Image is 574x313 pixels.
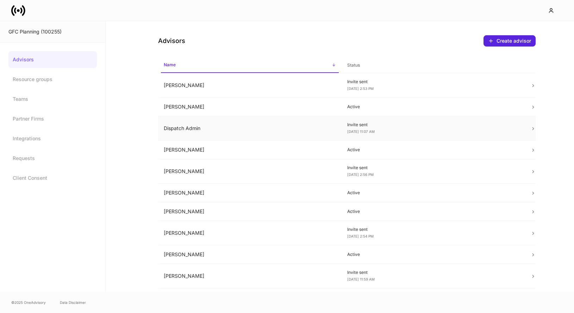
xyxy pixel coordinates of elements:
td: [PERSON_NAME] [158,221,342,245]
p: Active [347,104,519,110]
span: [DATE] 11:07 AM [347,129,375,134]
button: Create advisor [483,35,536,47]
p: Invite sent [347,227,519,232]
td: Dispatch Admin [158,116,342,141]
span: Status [344,58,522,73]
span: Name [161,58,339,73]
p: Active [347,252,519,257]
p: Invite sent [347,270,519,275]
td: [PERSON_NAME] [158,288,342,313]
span: [DATE] 2:54 PM [347,234,374,238]
p: Invite sent [347,79,519,85]
div: Create advisor [488,38,531,44]
a: Resource groups [8,71,97,88]
span: © 2025 OneAdvisory [11,300,46,305]
a: Teams [8,91,97,108]
a: Client Consent [8,170,97,186]
a: Data Disclaimer [60,300,86,305]
p: Invite sent [347,122,519,128]
td: [PERSON_NAME] [158,245,342,264]
div: GFC Planning (100255) [8,28,97,35]
td: [PERSON_NAME] [158,141,342,159]
a: Requests [8,150,97,167]
h4: Advisors [158,37,185,45]
td: [PERSON_NAME] [158,202,342,221]
span: [DATE] 2:56 PM [347,172,374,177]
td: [PERSON_NAME] [158,73,342,98]
p: Active [347,147,519,153]
td: [PERSON_NAME] [158,264,342,288]
a: Integrations [8,130,97,147]
h6: Name [164,61,176,68]
td: [PERSON_NAME] [158,98,342,116]
td: [PERSON_NAME] [158,159,342,184]
a: Advisors [8,51,97,68]
h6: Status [347,62,360,68]
span: [DATE] 11:59 AM [347,277,375,281]
td: [PERSON_NAME] [158,184,342,202]
p: Active [347,190,519,196]
p: Active [347,209,519,214]
span: [DATE] 2:53 PM [347,86,374,91]
a: Partner Firms [8,110,97,127]
p: Invite sent [347,165,519,171]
